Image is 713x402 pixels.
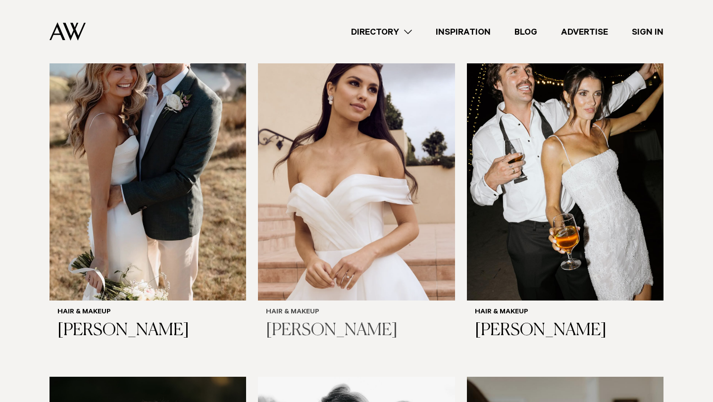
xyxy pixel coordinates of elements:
img: Auckland Weddings Logo [50,22,86,41]
h6: Hair & Makeup [266,308,447,317]
h3: [PERSON_NAME] [57,321,238,341]
a: Blog [503,25,549,39]
h3: [PERSON_NAME] [266,321,447,341]
h3: [PERSON_NAME] [475,321,656,341]
a: Inspiration [424,25,503,39]
img: Auckland Weddings Hair & Makeup | Kate Solley [467,37,663,301]
h6: Hair & Makeup [475,308,656,317]
img: Auckland Weddings Hair & Makeup | Natalie Dent [50,37,246,301]
a: Auckland Weddings Hair & Makeup | Rebekah Banks Hair & Makeup [PERSON_NAME] [258,37,455,349]
a: Directory [339,25,424,39]
a: Auckland Weddings Hair & Makeup | Kate Solley Hair & Makeup [PERSON_NAME] [467,37,663,349]
a: Sign In [620,25,675,39]
a: Advertise [549,25,620,39]
a: Auckland Weddings Hair & Makeup | Natalie Dent Hair & Makeup [PERSON_NAME] [50,37,246,349]
h6: Hair & Makeup [57,308,238,317]
img: Auckland Weddings Hair & Makeup | Rebekah Banks [258,37,455,301]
